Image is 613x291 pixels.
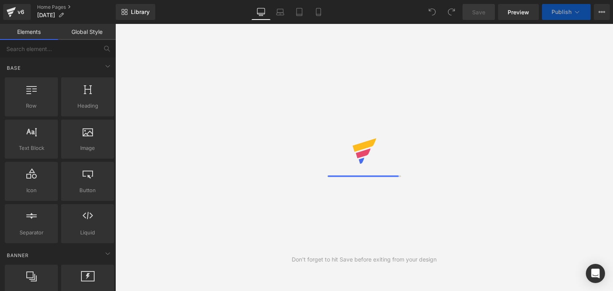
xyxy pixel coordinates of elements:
a: Global Style [58,24,116,40]
span: Publish [552,9,571,15]
span: Library [131,8,150,16]
span: Preview [508,8,529,16]
div: Don't forget to hit Save before exiting from your design [292,255,437,264]
a: Home Pages [37,4,116,10]
span: [DATE] [37,12,55,18]
a: New Library [116,4,155,20]
button: More [594,4,610,20]
span: Banner [6,252,30,259]
a: Mobile [309,4,328,20]
span: Icon [7,186,55,195]
span: Heading [63,102,112,110]
button: Publish [542,4,591,20]
div: v6 [16,7,26,17]
a: Desktop [251,4,271,20]
span: Separator [7,228,55,237]
button: Redo [443,4,459,20]
div: Open Intercom Messenger [586,264,605,283]
span: Base [6,64,22,72]
span: Save [472,8,485,16]
span: Liquid [63,228,112,237]
span: Text Block [7,144,55,152]
span: Image [63,144,112,152]
span: Row [7,102,55,110]
a: Tablet [290,4,309,20]
a: v6 [3,4,31,20]
span: Button [63,186,112,195]
a: Preview [498,4,539,20]
button: Undo [424,4,440,20]
a: Laptop [271,4,290,20]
